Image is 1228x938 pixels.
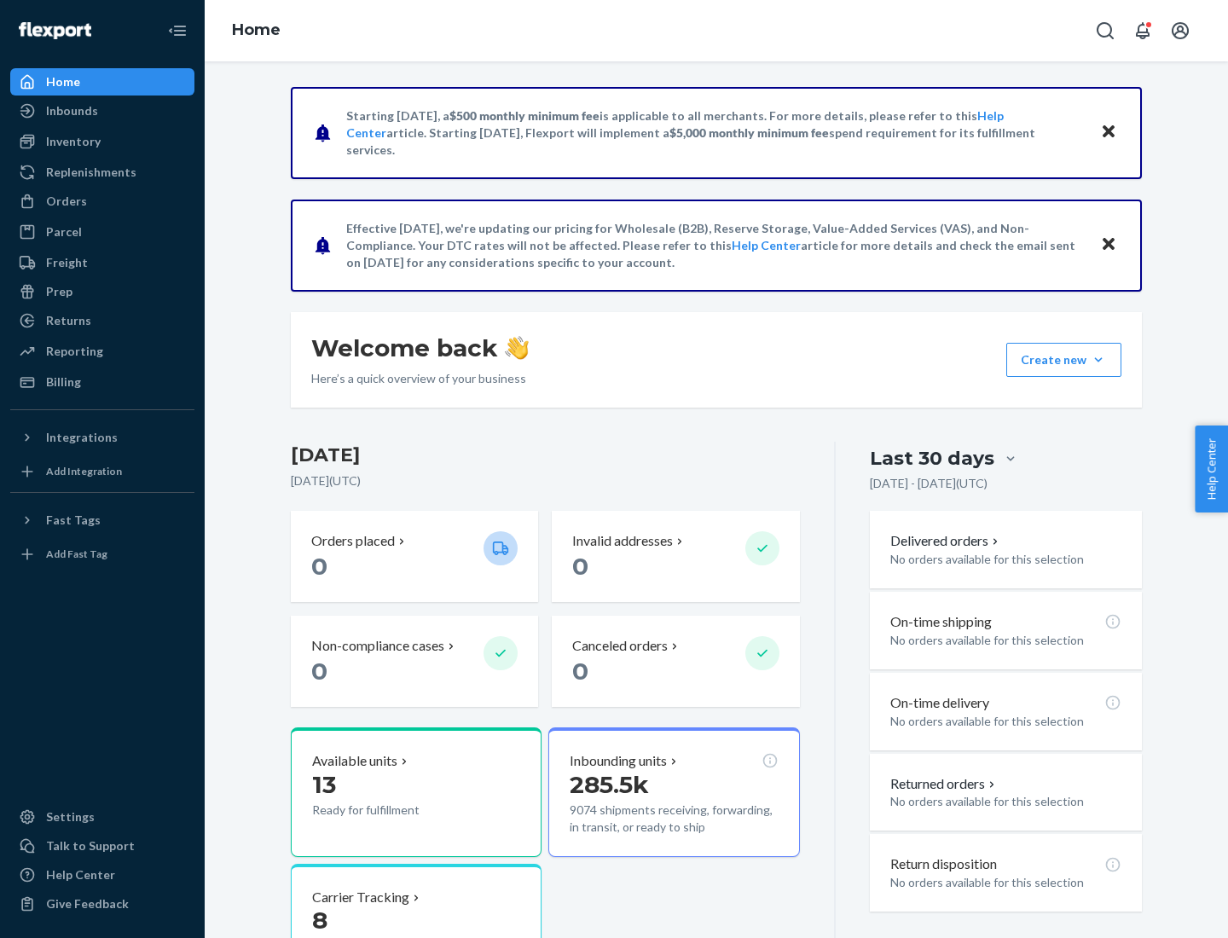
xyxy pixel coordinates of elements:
[46,373,81,391] div: Billing
[46,223,82,240] div: Parcel
[10,890,194,918] button: Give Feedback
[669,125,829,140] span: $5,000 monthly minimum fee
[346,220,1084,271] p: Effective [DATE], we're updating our pricing for Wholesale (B2B), Reserve Storage, Value-Added Se...
[10,458,194,485] a: Add Integration
[552,511,799,602] button: Invalid addresses 0
[312,906,327,935] span: 8
[10,128,194,155] a: Inventory
[572,636,668,656] p: Canceled orders
[46,547,107,561] div: Add Fast Tag
[46,102,98,119] div: Inbounds
[449,108,600,123] span: $500 monthly minimum fee
[218,6,294,55] ol: breadcrumbs
[570,770,649,799] span: 285.5k
[890,713,1121,730] p: No orders available for this selection
[10,861,194,889] a: Help Center
[1163,14,1197,48] button: Open account menu
[46,283,72,300] div: Prep
[312,770,336,799] span: 13
[46,512,101,529] div: Fast Tags
[19,22,91,39] img: Flexport logo
[10,307,194,334] a: Returns
[160,14,194,48] button: Close Navigation
[46,837,135,854] div: Talk to Support
[232,20,281,39] a: Home
[311,333,529,363] h1: Welcome back
[46,464,122,478] div: Add Integration
[732,238,801,252] a: Help Center
[291,472,800,489] p: [DATE] ( UTC )
[890,854,997,874] p: Return disposition
[10,338,194,365] a: Reporting
[311,552,327,581] span: 0
[46,193,87,210] div: Orders
[890,874,1121,891] p: No orders available for this selection
[311,370,529,387] p: Here’s a quick overview of your business
[46,808,95,825] div: Settings
[291,616,538,707] button: Non-compliance cases 0
[548,727,799,857] button: Inbounding units285.5k9074 shipments receiving, forwarding, in transit, or ready to ship
[291,727,542,857] button: Available units13Ready for fulfillment
[505,336,529,360] img: hand-wave emoji
[1195,426,1228,512] button: Help Center
[312,802,470,819] p: Ready for fulfillment
[10,803,194,831] a: Settings
[10,188,194,215] a: Orders
[291,511,538,602] button: Orders placed 0
[1126,14,1160,48] button: Open notifications
[10,424,194,451] button: Integrations
[10,541,194,568] a: Add Fast Tag
[291,442,800,469] h3: [DATE]
[890,632,1121,649] p: No orders available for this selection
[890,774,999,794] button: Returned orders
[10,368,194,396] a: Billing
[890,693,989,713] p: On-time delivery
[46,133,101,150] div: Inventory
[10,97,194,124] a: Inbounds
[46,73,80,90] div: Home
[10,218,194,246] a: Parcel
[46,164,136,181] div: Replenishments
[46,429,118,446] div: Integrations
[46,312,91,329] div: Returns
[1088,14,1122,48] button: Open Search Box
[890,793,1121,810] p: No orders available for this selection
[10,159,194,186] a: Replenishments
[890,551,1121,568] p: No orders available for this selection
[46,895,129,912] div: Give Feedback
[552,616,799,707] button: Canceled orders 0
[311,636,444,656] p: Non-compliance cases
[1098,233,1120,258] button: Close
[10,68,194,96] a: Home
[346,107,1084,159] p: Starting [DATE], a is applicable to all merchants. For more details, please refer to this article...
[312,888,409,907] p: Carrier Tracking
[870,475,988,492] p: [DATE] - [DATE] ( UTC )
[46,866,115,883] div: Help Center
[572,552,588,581] span: 0
[1006,343,1121,377] button: Create new
[890,612,992,632] p: On-time shipping
[1098,120,1120,145] button: Close
[10,249,194,276] a: Freight
[312,751,397,771] p: Available units
[10,278,194,305] a: Prep
[870,445,994,472] div: Last 30 days
[46,343,103,360] div: Reporting
[10,832,194,860] a: Talk to Support
[890,531,1002,551] button: Delivered orders
[570,802,778,836] p: 9074 shipments receiving, forwarding, in transit, or ready to ship
[572,657,588,686] span: 0
[570,751,667,771] p: Inbounding units
[46,254,88,271] div: Freight
[311,657,327,686] span: 0
[311,531,395,551] p: Orders placed
[572,531,673,551] p: Invalid addresses
[10,507,194,534] button: Fast Tags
